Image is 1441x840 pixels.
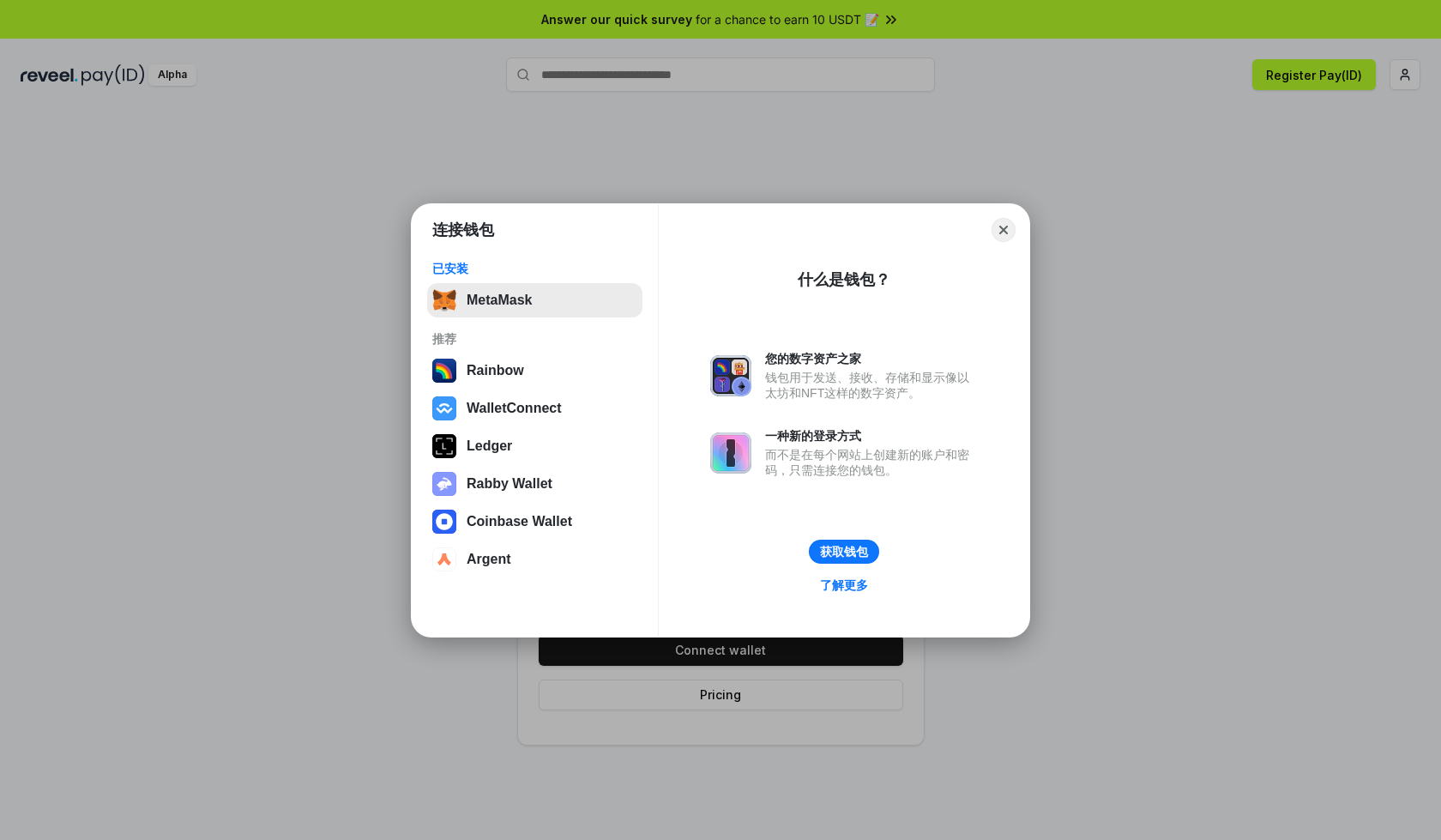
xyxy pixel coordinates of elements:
[427,283,642,317] button: MetaMask
[809,540,879,564] button: 获取钱包
[432,261,637,276] div: 已安装
[427,391,642,426] button: WalletConnect
[432,288,456,312] img: svg+xml,%3Csvg%20fill%3D%22none%22%20height%3D%2233%22%20viewBox%3D%220%200%2035%2033%22%20width%...
[820,577,868,593] div: 了解更多
[467,401,562,416] div: WalletConnect
[467,476,552,492] div: Rabby Wallet
[467,514,572,529] div: Coinbase Wallet
[432,359,456,383] img: svg+xml,%3Csvg%20width%3D%22120%22%20height%3D%22120%22%20viewBox%3D%220%200%20120%20120%22%20fil...
[432,396,456,420] img: svg+xml,%3Csvg%20width%3D%2228%22%20height%3D%2228%22%20viewBox%3D%220%200%2028%2028%22%20fill%3D...
[427,467,642,501] button: Rabby Wallet
[798,269,890,290] div: 什么是钱包？
[432,220,494,240] h1: 连接钱包
[710,432,751,474] img: svg+xml,%3Csvg%20xmlns%3D%22http%3A%2F%2Fwww.w3.org%2F2000%2Fsvg%22%20fill%3D%22none%22%20viewBox...
[765,428,978,444] div: 一种新的登录方式
[427,542,642,577] button: Argent
[432,434,456,458] img: svg+xml,%3Csvg%20xmlns%3D%22http%3A%2F%2Fwww.w3.org%2F2000%2Fsvg%22%20width%3D%2228%22%20height%3...
[467,363,524,378] div: Rainbow
[992,218,1016,242] button: Close
[427,429,642,463] button: Ledger
[432,510,456,534] img: svg+xml,%3Csvg%20width%3D%2228%22%20height%3D%2228%22%20viewBox%3D%220%200%2028%2028%22%20fill%3D...
[427,354,642,388] button: Rainbow
[427,505,642,539] button: Coinbase Wallet
[810,574,878,596] a: 了解更多
[432,547,456,571] img: svg+xml,%3Csvg%20width%3D%2228%22%20height%3D%2228%22%20viewBox%3D%220%200%2028%2028%22%20fill%3D...
[765,351,978,366] div: 您的数字资产之家
[467,438,512,454] div: Ledger
[710,355,751,396] img: svg+xml,%3Csvg%20xmlns%3D%22http%3A%2F%2Fwww.w3.org%2F2000%2Fsvg%22%20fill%3D%22none%22%20viewBox...
[432,331,637,347] div: 推荐
[432,472,456,496] img: svg+xml,%3Csvg%20xmlns%3D%22http%3A%2F%2Fwww.w3.org%2F2000%2Fsvg%22%20fill%3D%22none%22%20viewBox...
[765,370,978,401] div: 钱包用于发送、接收、存储和显示像以太坊和NFT这样的数字资产。
[820,544,868,559] div: 获取钱包
[467,552,511,567] div: Argent
[467,293,532,308] div: MetaMask
[765,447,978,478] div: 而不是在每个网站上创建新的账户和密码，只需连接您的钱包。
